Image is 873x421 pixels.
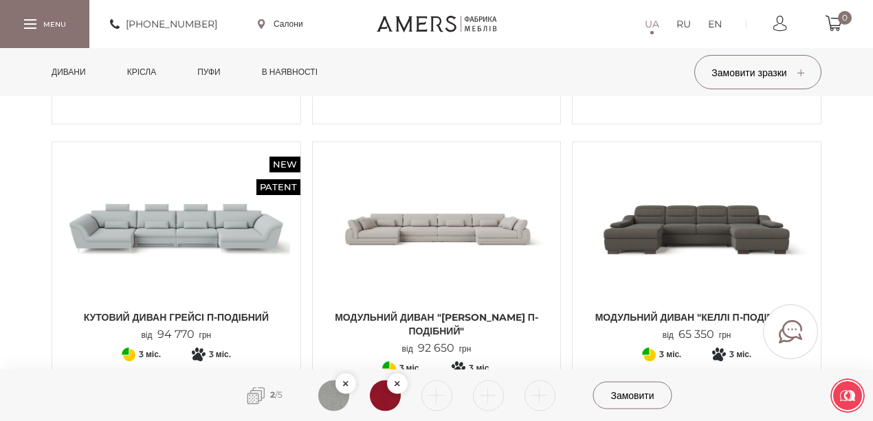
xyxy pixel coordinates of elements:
[663,328,731,341] p: від грн
[256,179,300,195] span: Patent
[645,16,659,32] a: UA
[258,18,303,30] a: Салони
[110,16,217,32] a: [PHONE_NUMBER]
[708,16,722,32] a: EN
[469,360,491,376] span: 3 міс.
[583,152,810,341] a: Модульний диван Модульний диван Модульний диван "Келлі П-подібний" від65 350грн
[209,346,231,363] span: 3 міс.
[413,341,459,354] span: 92 650
[323,152,551,355] a: Модульний диван Модульний диван Модульний диван "[PERSON_NAME] П-подібний" від92 650грн
[402,342,472,355] p: від грн
[674,328,719,341] span: 65 350
[729,346,751,363] span: 3 міс.
[117,48,166,96] a: Крісла
[269,157,300,172] span: New
[694,55,821,89] button: Замовити зразки
[676,16,691,32] a: RU
[659,346,681,363] span: 3 міс.
[153,328,199,341] span: 94 770
[318,380,349,411] img: 1576664823.jpg
[141,328,211,341] p: від грн
[187,48,231,96] a: Пуфи
[399,360,421,376] span: 3 міс.
[252,48,328,96] a: в наявності
[370,380,401,411] img: 1576662562.jpg
[594,383,672,409] span: Замовити
[41,48,96,96] a: Дивани
[139,346,161,363] span: 3 міс.
[583,310,810,324] span: Модульний диван "Келлі П-подібний"
[593,382,672,409] button: Замовити
[838,11,852,25] span: 0
[63,310,290,324] span: Кутовий диван ГРЕЙСІ П-подібний
[323,310,551,338] span: Модульний диван "[PERSON_NAME] П-подібний"
[711,67,804,79] span: Замовити зразки
[63,152,290,341] a: New Patent Кутовий диван ГРЕЙСІ П-подібний Кутовий диван ГРЕЙСІ П-подібний Кутовий диван ГРЕЙСІ П...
